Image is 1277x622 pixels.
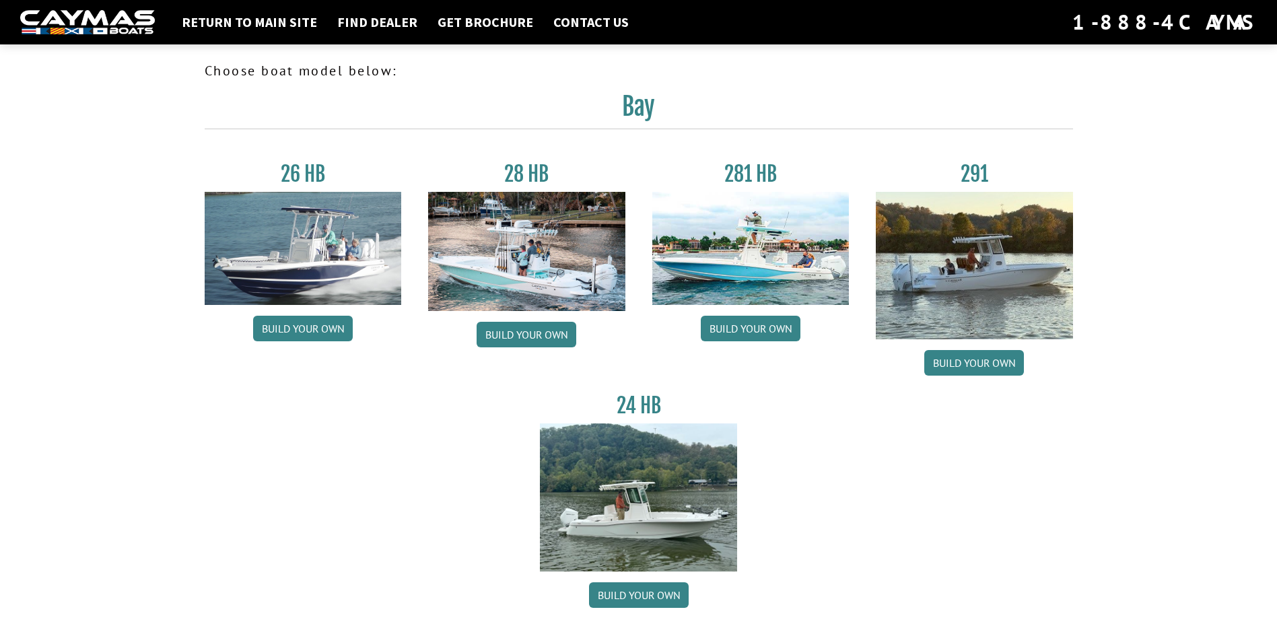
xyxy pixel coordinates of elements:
a: Build your own [701,316,800,341]
a: Return to main site [175,13,324,31]
div: 1-888-4CAYMAS [1072,7,1257,37]
h3: 28 HB [428,162,625,186]
a: Build your own [477,322,576,347]
h3: 281 HB [652,162,850,186]
h3: 291 [876,162,1073,186]
h2: Bay [205,92,1073,129]
h3: 26 HB [205,162,402,186]
p: Choose boat model below: [205,61,1073,81]
a: Find Dealer [331,13,424,31]
a: Contact Us [547,13,635,31]
h3: 24 HB [540,393,737,418]
a: Get Brochure [431,13,540,31]
a: Build your own [253,316,353,341]
a: Build your own [924,350,1024,376]
img: 24_HB_thumbnail.jpg [540,423,737,571]
img: white-logo-c9c8dbefe5ff5ceceb0f0178aa75bf4bb51f6bca0971e226c86eb53dfe498488.png [20,10,155,35]
img: 28_hb_thumbnail_for_caymas_connect.jpg [428,192,625,311]
img: 291_Thumbnail.jpg [876,192,1073,339]
img: 28-hb-twin.jpg [652,192,850,305]
img: 26_new_photo_resized.jpg [205,192,402,305]
a: Build your own [589,582,689,608]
